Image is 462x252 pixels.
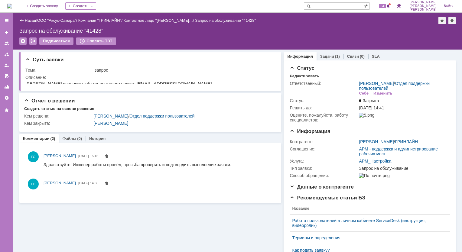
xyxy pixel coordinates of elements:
span: [PERSON_NAME] [410,4,437,8]
div: Статус: [290,98,358,103]
span: Удалить [104,182,109,186]
a: Контактное лицо "[PERSON_NAME]… [124,18,193,23]
a: Комментарии [23,136,50,141]
a: Отчеты [2,82,11,92]
a: АРМ - поддержка и администрирование рабочих мест [359,147,438,156]
span: Рекомендуемые статьи БЗ [290,195,365,201]
span: Статус [290,65,314,71]
div: Запрос на обслуживание "41428" [195,18,256,23]
span: [PERSON_NAME] [410,8,437,11]
div: Сделать домашней страницей [448,17,456,24]
div: Кем закрыта: [24,121,92,126]
span: 15:46 [90,154,99,158]
div: | [36,18,37,22]
div: Кем решена: [24,114,92,118]
a: Создать заявку [2,28,11,37]
div: Запрос на обслуживание "41428" [19,28,456,34]
a: Настройки [2,93,11,103]
span: [PERSON_NAME] [44,181,76,185]
span: Закрыта [359,98,379,103]
a: SLA [372,54,380,59]
div: Тема: [25,68,93,73]
div: запрос [95,68,273,73]
a: Перейти на домашнюю страницу [7,4,12,8]
div: Себе [359,91,369,96]
a: [PERSON_NAME] [359,139,394,144]
span: 64 [379,4,386,8]
div: / [124,18,195,23]
div: Услуга: [290,159,358,163]
img: 5.png [359,113,374,118]
span: 14:38 [90,181,99,185]
a: Мои заявки [2,60,11,70]
div: Oцените, пожалуйста, работу специалистов: [290,113,358,122]
span: Расширенный поиск [363,3,369,8]
a: Компания "ГРИНЛАЙН" [78,18,122,23]
div: (0) [360,54,365,59]
a: АРМ_Настройка [359,159,391,163]
div: Добавить в избранное [438,17,446,24]
span: Удалить [104,154,109,159]
a: Назад [25,18,36,23]
img: logo [7,4,12,8]
a: Перейти в интерфейс администратора [395,2,402,10]
div: / [93,114,273,118]
span: [DATE] [78,181,89,185]
a: Отдел поддержки пользователей [129,114,194,118]
div: / [359,139,418,144]
a: [PERSON_NAME] [93,114,128,118]
a: [PERSON_NAME] [44,180,76,186]
div: Редактировать [290,74,319,79]
div: Удалить [19,37,27,45]
a: Заявки в моей ответственности [2,50,11,59]
a: Работа пользователей в личном кабинете ServiceDesk (инструкция, видеоролик) [292,218,443,228]
a: Термины и определения [292,235,443,240]
div: Ответственный: [290,81,358,86]
a: [PERSON_NAME] [93,121,128,126]
a: ГРИНЛАЙН [395,139,418,144]
div: Решить до: [290,105,358,110]
div: / [359,81,447,91]
th: Название [290,203,445,215]
img: По почте.png [359,173,389,178]
div: / [78,18,124,23]
a: Файлы [62,136,76,141]
span: [DATE] 14:41 [359,105,384,110]
div: Контрагент: [290,139,358,144]
a: История [89,136,106,141]
a: Задачи [320,54,334,59]
div: Тип заявки: [290,166,358,171]
span: Отчет о решении [24,98,75,104]
div: (1) [335,54,340,59]
a: Отдел поддержки пользователей [359,81,430,91]
div: Запрос на обслуживание [359,166,447,171]
a: Информация [287,54,313,59]
div: (0) [77,136,82,141]
span: [DATE] [78,154,89,158]
span: [PERSON_NAME] [44,153,76,158]
a: [PERSON_NAME] [44,153,76,159]
a: Заявки на командах [2,39,11,48]
div: / [37,18,78,23]
a: [PERSON_NAME] [359,81,394,86]
div: Создать статью на основе решения [24,106,94,111]
div: Описание: [25,75,274,80]
div: Способ обращения: [290,173,358,178]
span: [PERSON_NAME] [410,1,437,4]
div: (2) [50,136,55,141]
a: Связи [347,54,359,59]
a: ООО "Аксус-Самара" [37,18,76,23]
div: Соглашение: [290,147,358,151]
div: Работа с массовостью [29,37,37,45]
div: Изменить [373,91,392,96]
span: Данные о контрагенте [290,184,354,190]
span: Суть заявки [25,57,63,63]
span: Информация [290,128,330,134]
div: Создать [65,2,96,10]
a: Мои согласования [2,71,11,81]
